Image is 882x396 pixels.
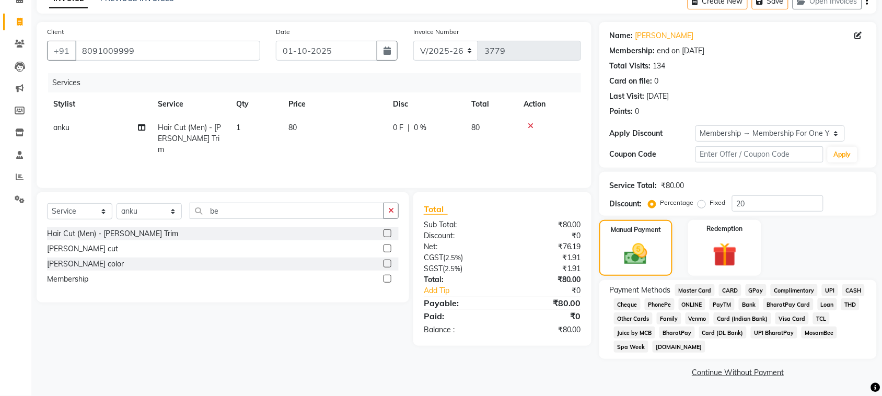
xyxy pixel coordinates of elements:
[614,312,653,324] span: Other Cards
[661,180,684,191] div: ₹80.00
[660,198,694,207] label: Percentage
[48,73,589,92] div: Services
[610,91,645,102] div: Last Visit:
[414,122,426,133] span: 0 %
[617,241,655,267] img: _cash.svg
[822,284,838,296] span: UPI
[230,92,282,116] th: Qty
[416,324,503,335] div: Balance :
[751,327,797,339] span: UPI BharatPay
[610,106,633,117] div: Points:
[416,263,503,274] div: ( )
[771,284,818,296] span: Complimentary
[502,219,589,230] div: ₹80.00
[645,298,675,310] span: PhonePe
[635,106,640,117] div: 0
[610,285,671,296] span: Payment Methods
[610,30,633,41] div: Name:
[416,252,503,263] div: ( )
[802,327,837,339] span: MosamBee
[47,41,76,61] button: +91
[601,367,875,378] a: Continue Without Payment
[610,76,653,87] div: Card on file:
[699,327,747,339] span: Card (DL Bank)
[653,61,666,72] div: 134
[502,297,589,309] div: ₹80.00
[818,298,838,310] span: Loan
[657,45,705,56] div: end on [DATE]
[47,27,64,37] label: Client
[445,253,461,262] span: 2.5%
[465,92,517,116] th: Total
[276,27,290,37] label: Date
[714,312,771,324] span: Card (Indian Bank)
[746,284,767,296] span: GPay
[502,310,589,322] div: ₹0
[75,41,260,61] input: Search by Name/Mobile/Email/Code
[775,312,809,324] span: Visa Card
[610,61,651,72] div: Total Visits:
[610,128,695,139] div: Apply Discount
[408,122,410,133] span: |
[471,123,480,132] span: 80
[517,285,589,296] div: ₹0
[387,92,465,116] th: Disc
[610,180,657,191] div: Service Total:
[695,146,823,162] input: Enter Offer / Coupon Code
[763,298,814,310] span: BharatPay Card
[424,253,443,262] span: CGST
[416,230,503,241] div: Discount:
[842,284,865,296] span: CASH
[47,228,178,239] div: Hair Cut (Men) - [PERSON_NAME] Trim
[719,284,741,296] span: CARD
[655,76,659,87] div: 0
[502,324,589,335] div: ₹80.00
[675,284,715,296] span: Master Card
[614,298,641,310] span: Cheque
[679,298,706,310] span: ONLINE
[841,298,860,310] span: THD
[502,241,589,252] div: ₹76.19
[158,123,221,154] span: Hair Cut (Men) - [PERSON_NAME] Trim
[635,30,694,41] a: [PERSON_NAME]
[416,219,503,230] div: Sub Total:
[710,198,726,207] label: Fixed
[659,327,695,339] span: BharatPay
[416,241,503,252] div: Net:
[610,199,642,209] div: Discount:
[152,92,230,116] th: Service
[710,298,735,310] span: PayTM
[393,122,403,133] span: 0 F
[424,264,443,273] span: SGST
[502,263,589,274] div: ₹1.91
[610,149,695,160] div: Coupon Code
[686,312,710,324] span: Venmo
[517,92,581,116] th: Action
[653,341,705,353] span: [DOMAIN_NAME]
[47,259,124,270] div: [PERSON_NAME] color
[288,123,297,132] span: 80
[47,92,152,116] th: Stylist
[416,297,503,309] div: Payable:
[413,27,459,37] label: Invoice Number
[190,203,384,219] input: Search or Scan
[502,274,589,285] div: ₹80.00
[47,274,88,285] div: Membership
[739,298,759,310] span: Bank
[502,230,589,241] div: ₹0
[282,92,387,116] th: Price
[416,274,503,285] div: Total:
[614,327,655,339] span: Juice by MCB
[614,341,648,353] span: Spa Week
[53,123,69,132] span: anku
[647,91,669,102] div: [DATE]
[416,310,503,322] div: Paid:
[828,147,857,162] button: Apply
[813,312,830,324] span: TCL
[657,312,681,324] span: Family
[611,225,661,235] label: Manual Payment
[424,204,448,215] span: Total
[47,243,118,254] div: [PERSON_NAME] cut
[502,252,589,263] div: ₹1.91
[445,264,460,273] span: 2.5%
